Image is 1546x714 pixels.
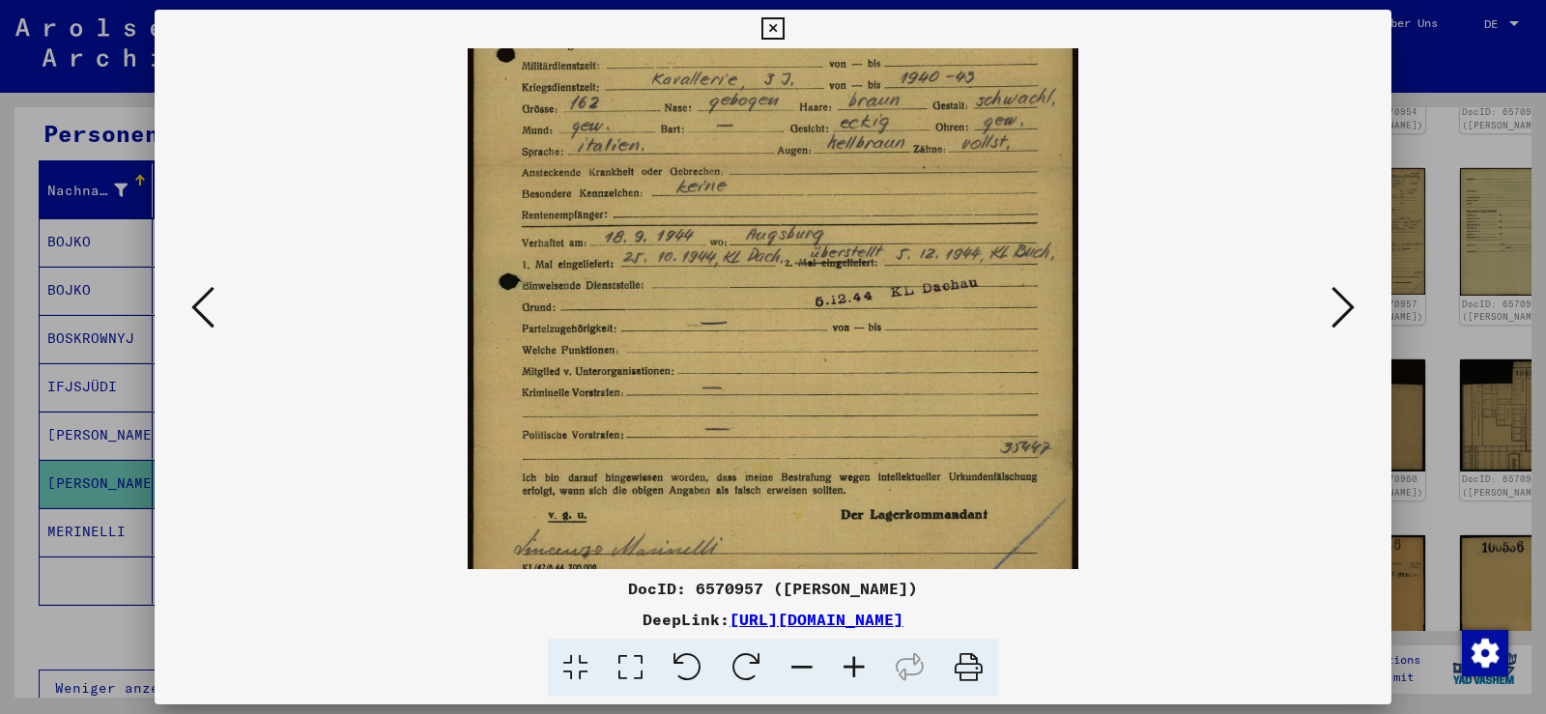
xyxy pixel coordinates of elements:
[1462,630,1508,676] img: Zustimmung ändern
[155,608,1391,631] div: DeepLink:
[730,610,903,629] a: [URL][DOMAIN_NAME]
[155,577,1391,600] div: DocID: 6570957 ([PERSON_NAME])
[1461,629,1507,675] div: Zustimmung ändern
